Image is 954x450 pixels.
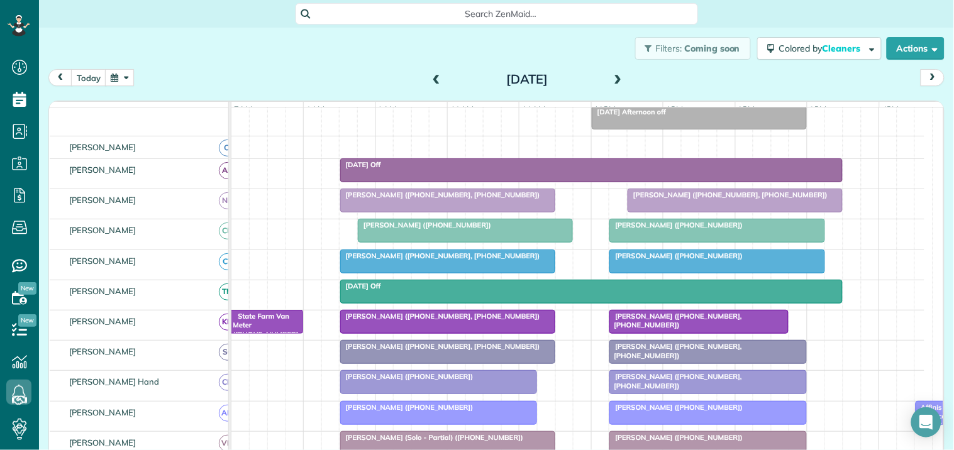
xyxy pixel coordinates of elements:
[340,312,541,321] span: [PERSON_NAME] ([PHONE_NUMBER], [PHONE_NUMBER])
[219,162,236,179] span: AR
[67,142,139,152] span: [PERSON_NAME]
[340,342,541,351] span: [PERSON_NAME] ([PHONE_NUMBER], [PHONE_NUMBER])
[340,282,382,290] span: [DATE] Off
[340,251,541,260] span: [PERSON_NAME] ([PHONE_NUMBER], [PHONE_NUMBER])
[609,221,743,229] span: [PERSON_NAME] ([PHONE_NUMBER])
[219,192,236,209] span: ND
[18,282,36,295] span: New
[757,37,882,60] button: Colored byCleaners
[67,286,139,296] span: [PERSON_NAME]
[684,43,741,54] span: Coming soon
[67,165,139,175] span: [PERSON_NAME]
[376,104,399,114] span: 9am
[736,104,758,114] span: 2pm
[609,312,742,329] span: [PERSON_NAME] ([PHONE_NUMBER], [PHONE_NUMBER])
[663,104,685,114] span: 1pm
[448,104,476,114] span: 10am
[67,256,139,266] span: [PERSON_NAME]
[67,316,139,326] span: [PERSON_NAME]
[219,222,236,239] span: CM
[304,104,327,114] span: 8am
[609,342,742,359] span: [PERSON_NAME] ([PHONE_NUMBER], [PHONE_NUMBER])
[340,403,474,412] span: [PERSON_NAME] ([PHONE_NUMBER])
[357,221,492,229] span: [PERSON_NAME] ([PHONE_NUMBER])
[67,346,139,356] span: [PERSON_NAME]
[823,43,863,54] span: Cleaners
[219,374,236,391] span: CH
[219,283,236,300] span: TM
[231,312,298,366] span: State Farm Van Meter ([PHONE_NUMBER], [PHONE_NUMBER])
[807,104,829,114] span: 3pm
[219,253,236,270] span: CT
[887,37,945,60] button: Actions
[219,344,236,361] span: SC
[519,104,548,114] span: 11am
[18,314,36,327] span: New
[609,372,742,390] span: [PERSON_NAME] ([PHONE_NUMBER], [PHONE_NUMBER])
[656,43,682,54] span: Filters:
[48,69,72,86] button: prev
[67,195,139,205] span: [PERSON_NAME]
[609,251,743,260] span: [PERSON_NAME] ([PHONE_NUMBER])
[67,437,139,447] span: [PERSON_NAME]
[67,376,162,387] span: [PERSON_NAME] Hand
[67,407,139,417] span: [PERSON_NAME]
[592,104,619,114] span: 12pm
[340,433,524,442] span: [PERSON_NAME] (Solo - Partial) ([PHONE_NUMBER])
[448,72,606,86] h2: [DATE]
[591,107,667,116] span: [DATE] Afternoon off
[627,190,828,199] span: [PERSON_NAME] ([PHONE_NUMBER], [PHONE_NUMBER])
[71,69,106,86] button: today
[779,43,865,54] span: Colored by
[219,405,236,422] span: AM
[219,314,236,331] span: KD
[231,104,255,114] span: 7am
[67,225,139,235] span: [PERSON_NAME]
[340,372,474,381] span: [PERSON_NAME] ([PHONE_NUMBER])
[340,160,382,169] span: [DATE] Off
[921,69,945,86] button: next
[609,433,743,442] span: [PERSON_NAME] ([PHONE_NUMBER])
[340,190,541,199] span: [PERSON_NAME] ([PHONE_NUMBER], [PHONE_NUMBER])
[609,403,743,412] span: [PERSON_NAME] ([PHONE_NUMBER])
[880,104,902,114] span: 4pm
[911,407,941,437] div: Open Intercom Messenger
[219,140,236,156] span: CJ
